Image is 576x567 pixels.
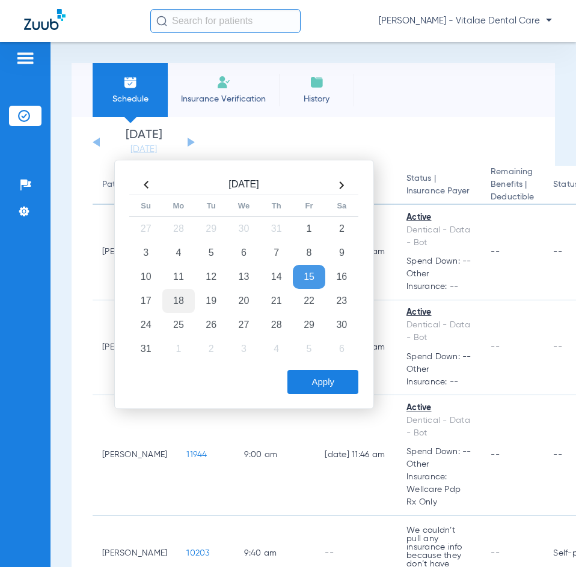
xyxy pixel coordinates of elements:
th: Remaining Benefits | [481,166,544,205]
th: Status | [397,166,481,205]
span: Schedule [102,93,159,105]
img: Manual Insurance Verification [216,75,231,89]
span: -- [491,343,500,351]
div: Patient Name [102,178,167,191]
td: [DATE] 11:46 AM [315,395,397,516]
a: [DATE] [108,144,180,156]
span: -- [491,247,500,256]
span: -- [491,450,500,459]
span: History [288,93,345,105]
span: Other Insurance: -- [406,363,471,389]
img: Schedule [123,75,138,89]
div: Patient Name [102,178,155,191]
input: Search for patients [150,9,301,33]
span: Spend Down: -- [406,351,471,363]
span: Other Insurance: Wellcare Pdp Rx Only [406,458,471,509]
span: Insurance Payer [406,185,471,198]
img: Search Icon [156,16,167,26]
span: 11944 [186,450,207,459]
img: History [310,75,324,89]
span: Deductible [491,191,534,204]
span: Spend Down: -- [406,255,471,268]
span: Other Insurance: -- [406,268,471,293]
span: [PERSON_NAME] - Vitalae Dental Care [379,15,552,27]
span: Insurance Verification [177,93,270,105]
span: -- [491,549,500,557]
img: Zuub Logo [24,9,66,30]
span: 10203 [186,549,209,557]
button: Apply [287,370,358,394]
td: 9:00 AM [234,395,315,516]
td: [PERSON_NAME] [93,395,177,516]
div: Active [406,211,471,224]
li: [DATE] [108,129,180,156]
div: Active [406,306,471,319]
img: hamburger-icon [16,51,35,65]
span: Spend Down: -- [406,446,471,458]
iframe: Chat Widget [516,509,576,567]
div: Dentical - Data - Bot [406,414,471,440]
div: Dentical - Data - Bot [406,319,471,344]
th: [DATE] [162,175,325,195]
div: Dentical - Data - Bot [406,224,471,249]
div: Active [406,402,471,414]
